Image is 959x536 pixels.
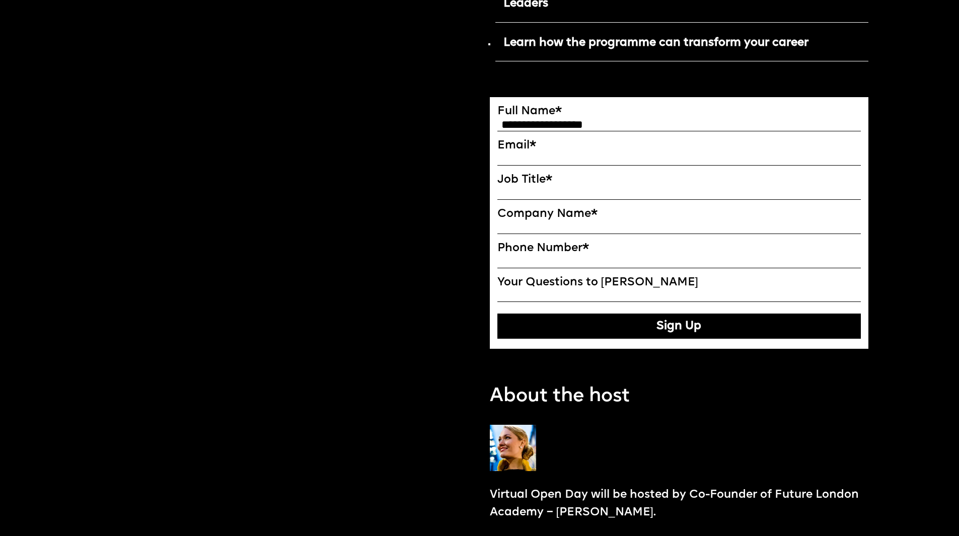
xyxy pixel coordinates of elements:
label: Job Title [497,173,861,187]
label: Email [497,139,861,152]
label: Your Questions to [PERSON_NAME] [497,276,861,289]
label: Phone Number* [497,242,861,255]
label: Full Name [497,105,861,118]
label: Company Name [497,207,861,221]
strong: Learn how the programme can transform your career [503,37,808,49]
p: About the host [490,382,630,411]
button: Sign Up [497,314,861,339]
